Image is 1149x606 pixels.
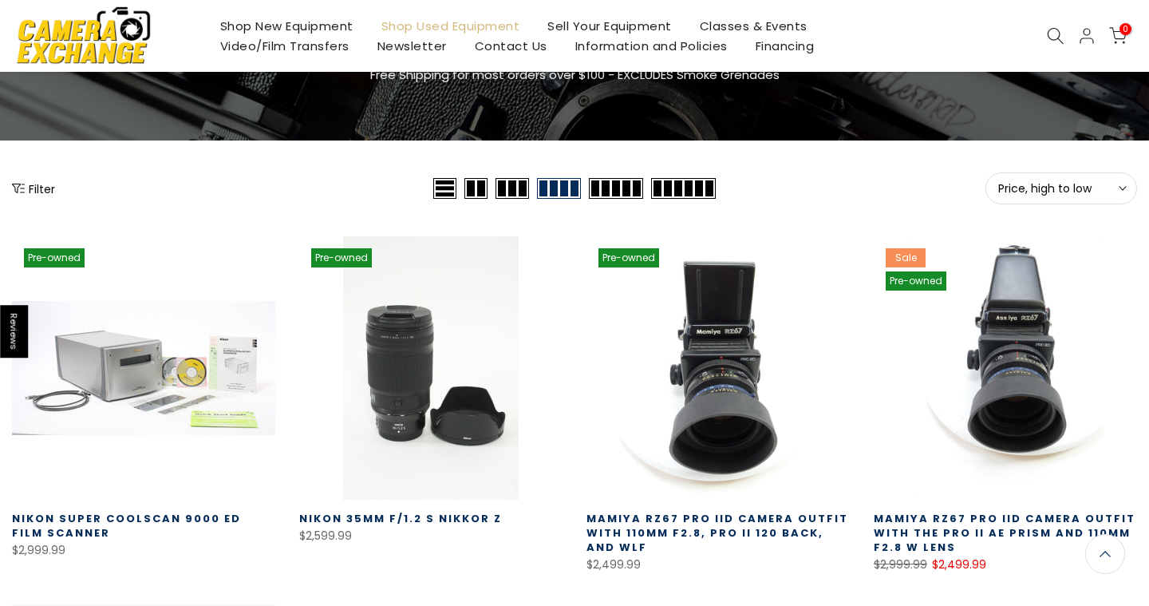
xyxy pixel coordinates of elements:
span: Price, high to low [998,181,1124,196]
a: Sell Your Equipment [534,16,686,36]
del: $2,999.99 [874,556,927,572]
a: Classes & Events [685,16,821,36]
a: Shop New Equipment [206,16,367,36]
div: $2,599.99 [299,526,563,546]
div: $2,999.99 [12,541,275,560]
ins: $2,499.99 [932,555,986,575]
a: Nikon 35mm f/1.2 S Nikkor Z [299,511,502,526]
a: Mamiya RZ67 Pro IID Camera Outfit with the Pro II AE Prism and 110MM F2.8 W Lens [874,511,1135,555]
a: Contact Us [460,36,561,56]
a: Financing [741,36,828,56]
div: $2,499.99 [586,555,850,575]
button: Price, high to low [985,172,1137,204]
a: Information and Policies [561,36,741,56]
a: Newsletter [363,36,460,56]
button: Show filters [12,180,55,196]
a: Shop Used Equipment [367,16,534,36]
span: 0 [1119,23,1131,35]
a: Video/Film Transfers [206,36,363,56]
a: Mamiya RZ67 Pro IID Camera Outfit with 110MM F2.8, Pro II 120 Back, and WLF [586,511,848,555]
a: Nikon Super Coolscan 9000 ED Film Scanner [12,511,241,541]
p: Free Shipping for most orders over $100 - EXCLUDES Smoke Grenades [275,65,874,85]
a: 0 [1109,27,1127,45]
a: Back to the top [1085,534,1125,574]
